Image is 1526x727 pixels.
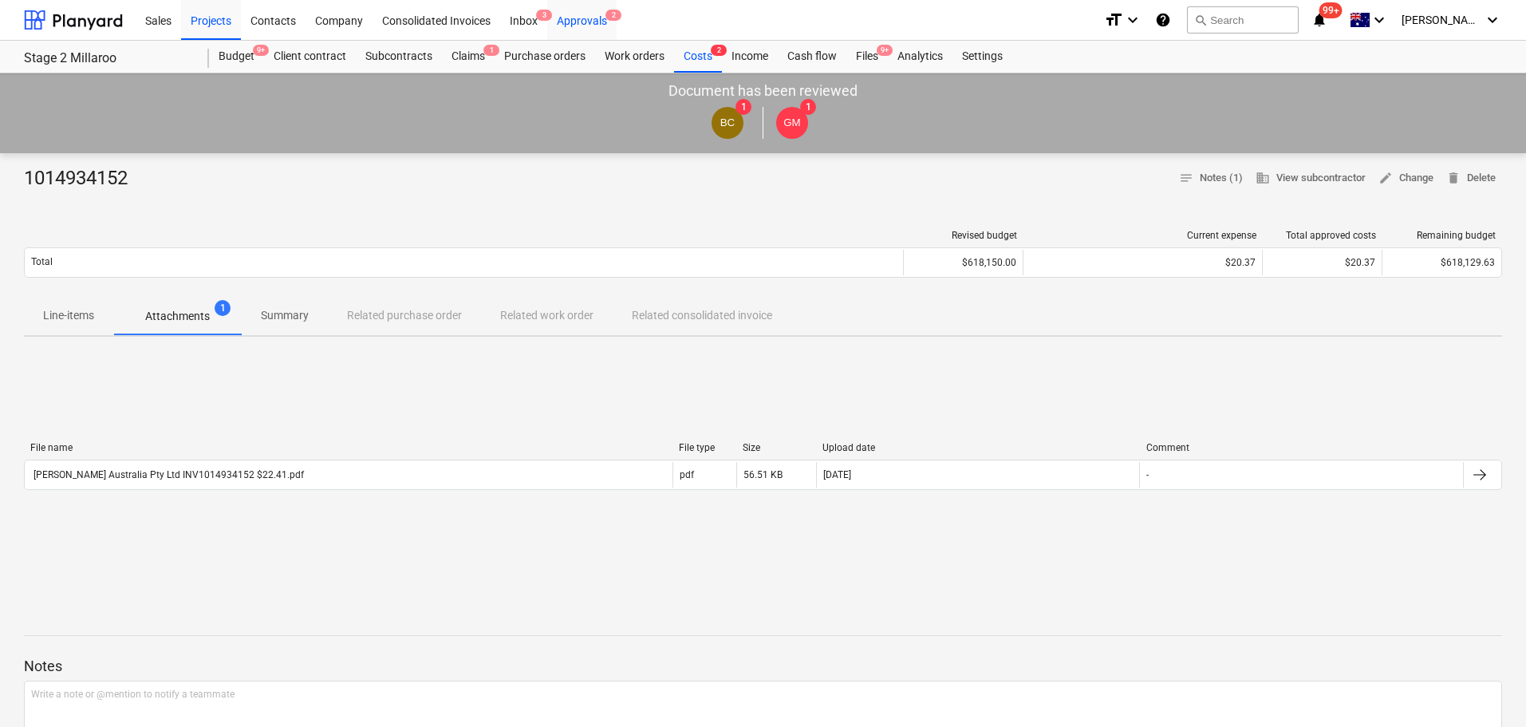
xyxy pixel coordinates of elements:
div: Billy Campbell [712,107,743,139]
span: search [1194,14,1207,26]
span: 3 [536,10,552,21]
p: Summary [261,307,309,324]
div: File type [679,442,730,453]
span: 1 [215,300,231,316]
a: Costs2 [674,41,722,73]
div: File name [30,442,666,453]
button: Delete [1440,166,1502,191]
span: notes [1179,171,1193,185]
div: Stage 2 Millaroo [24,50,190,67]
span: 1 [483,45,499,56]
span: Change [1378,169,1433,188]
div: [DATE] [823,469,851,480]
div: Claims [442,41,495,73]
div: Files [846,41,888,73]
div: [PERSON_NAME] Australia Pty Ltd INV1014934152 $22.41.pdf [31,469,304,480]
i: notifications [1311,10,1327,30]
a: Client contract [264,41,356,73]
span: 9+ [253,45,269,56]
a: Purchase orders [495,41,595,73]
a: Settings [952,41,1012,73]
div: Geoff Morley [776,107,808,139]
span: edit [1378,171,1393,185]
div: Budget [209,41,264,73]
p: Document has been reviewed [668,81,858,101]
span: $618,129.63 [1441,257,1495,268]
span: BC [720,117,735,128]
div: Size [743,442,810,453]
a: Subcontracts [356,41,442,73]
div: 1014934152 [24,166,140,192]
div: Upload date [822,442,1134,453]
button: Change [1372,166,1440,191]
span: 1 [800,99,816,115]
span: 2 [605,10,621,21]
span: GM [783,117,800,128]
div: 56.51 KB [743,469,783,480]
div: - [1146,469,1149,480]
i: keyboard_arrow_down [1370,10,1389,30]
p: Attachments [145,308,210,325]
div: Current expense [1030,230,1256,241]
p: Notes [24,657,1502,676]
span: View subcontractor [1256,169,1366,188]
div: Total approved costs [1269,230,1376,241]
i: keyboard_arrow_down [1483,10,1502,30]
a: Budget9+ [209,41,264,73]
a: Analytics [888,41,952,73]
span: 2 [711,45,727,56]
i: keyboard_arrow_down [1123,10,1142,30]
iframe: Chat Widget [1446,650,1526,727]
div: Revised budget [910,230,1017,241]
div: $20.37 [1262,250,1382,275]
i: format_size [1104,10,1123,30]
span: business [1256,171,1270,185]
span: Delete [1446,169,1496,188]
div: $20.37 [1030,257,1256,268]
a: Files9+ [846,41,888,73]
button: Notes (1) [1173,166,1249,191]
a: Claims1 [442,41,495,73]
button: Search [1187,6,1299,34]
a: Income [722,41,778,73]
a: Cash flow [778,41,846,73]
span: Notes (1) [1179,169,1243,188]
button: View subcontractor [1249,166,1372,191]
i: Knowledge base [1155,10,1171,30]
div: Comment [1146,442,1457,453]
p: Total [31,255,53,269]
div: pdf [680,469,694,480]
span: 9+ [877,45,893,56]
a: Work orders [595,41,674,73]
span: delete [1446,171,1461,185]
div: $618,150.00 [903,250,1023,275]
p: Line-items [43,307,94,324]
div: Costs [674,41,722,73]
span: 1 [735,99,751,115]
span: [PERSON_NAME] [1402,14,1481,26]
span: 99+ [1319,2,1343,18]
div: Remaining budget [1389,230,1496,241]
